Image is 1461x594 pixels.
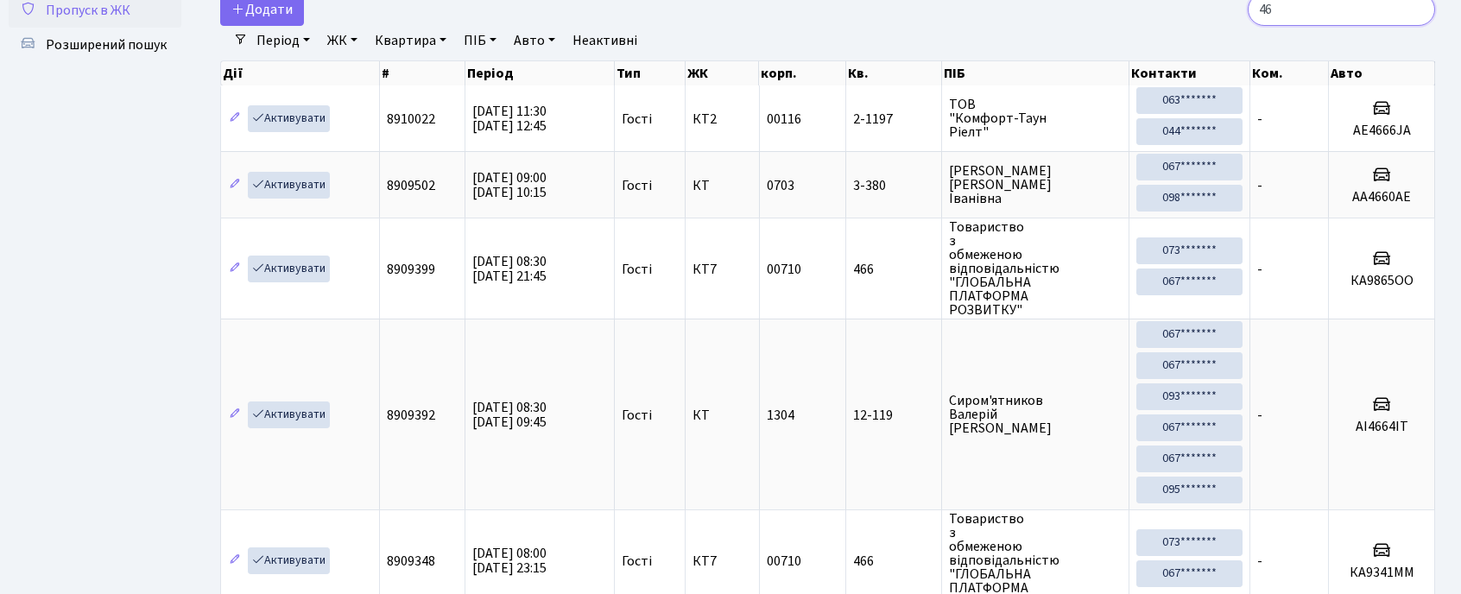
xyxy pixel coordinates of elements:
[693,554,752,568] span: КТ7
[615,61,686,85] th: Тип
[767,260,801,279] span: 00710
[686,61,760,85] th: ЖК
[767,552,801,571] span: 00710
[1257,406,1262,425] span: -
[1336,565,1427,581] h5: КА9341ММ
[387,406,435,425] span: 8909392
[248,401,330,428] a: Активувати
[387,110,435,129] span: 8910022
[248,256,330,282] a: Активувати
[693,408,752,422] span: КТ
[1257,552,1262,571] span: -
[1336,419,1427,435] h5: AI4664IT
[693,179,752,193] span: КТ
[853,554,934,568] span: 466
[248,105,330,132] a: Активувати
[853,262,934,276] span: 466
[1336,123,1427,139] h5: АЕ4666JA
[1257,110,1262,129] span: -
[1257,176,1262,195] span: -
[472,398,547,432] span: [DATE] 08:30 [DATE] 09:45
[949,164,1122,205] span: [PERSON_NAME] [PERSON_NAME] Іванівна
[622,554,652,568] span: Гості
[566,26,644,55] a: Неактивні
[693,112,752,126] span: КТ2
[767,406,794,425] span: 1304
[853,179,934,193] span: 3-380
[250,26,317,55] a: Період
[387,552,435,571] span: 8909348
[387,176,435,195] span: 8909502
[622,179,652,193] span: Гості
[767,110,801,129] span: 00116
[507,26,562,55] a: Авто
[1329,61,1435,85] th: Авто
[846,61,942,85] th: Кв.
[942,61,1129,85] th: ПІБ
[368,26,453,55] a: Квартира
[1336,189,1427,205] h5: АА4660АЕ
[622,408,652,422] span: Гості
[622,262,652,276] span: Гості
[1257,260,1262,279] span: -
[1336,273,1427,289] h5: КА9865ОО
[949,220,1122,317] span: Товариство з обмеженою відповідальністю "ГЛОБАЛЬНА ПЛАТФОРМА РОЗВИТКУ"
[380,61,465,85] th: #
[759,61,845,85] th: корп.
[9,28,181,62] a: Розширений пошук
[320,26,364,55] a: ЖК
[1250,61,1329,85] th: Ком.
[387,260,435,279] span: 8909399
[472,544,547,578] span: [DATE] 08:00 [DATE] 23:15
[853,408,934,422] span: 12-119
[949,98,1122,139] span: ТОВ "Комфорт-Таун Ріелт"
[472,168,547,202] span: [DATE] 09:00 [DATE] 10:15
[46,1,130,20] span: Пропуск в ЖК
[693,262,752,276] span: КТ7
[622,112,652,126] span: Гості
[853,112,934,126] span: 2-1197
[248,547,330,574] a: Активувати
[767,176,794,195] span: 0703
[46,35,167,54] span: Розширений пошук
[248,172,330,199] a: Активувати
[465,61,616,85] th: Період
[457,26,503,55] a: ПІБ
[1129,61,1250,85] th: Контакти
[949,394,1122,435] span: Сиром'ятников Валерій [PERSON_NAME]
[472,252,547,286] span: [DATE] 08:30 [DATE] 21:45
[221,61,380,85] th: Дії
[472,102,547,136] span: [DATE] 11:30 [DATE] 12:45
